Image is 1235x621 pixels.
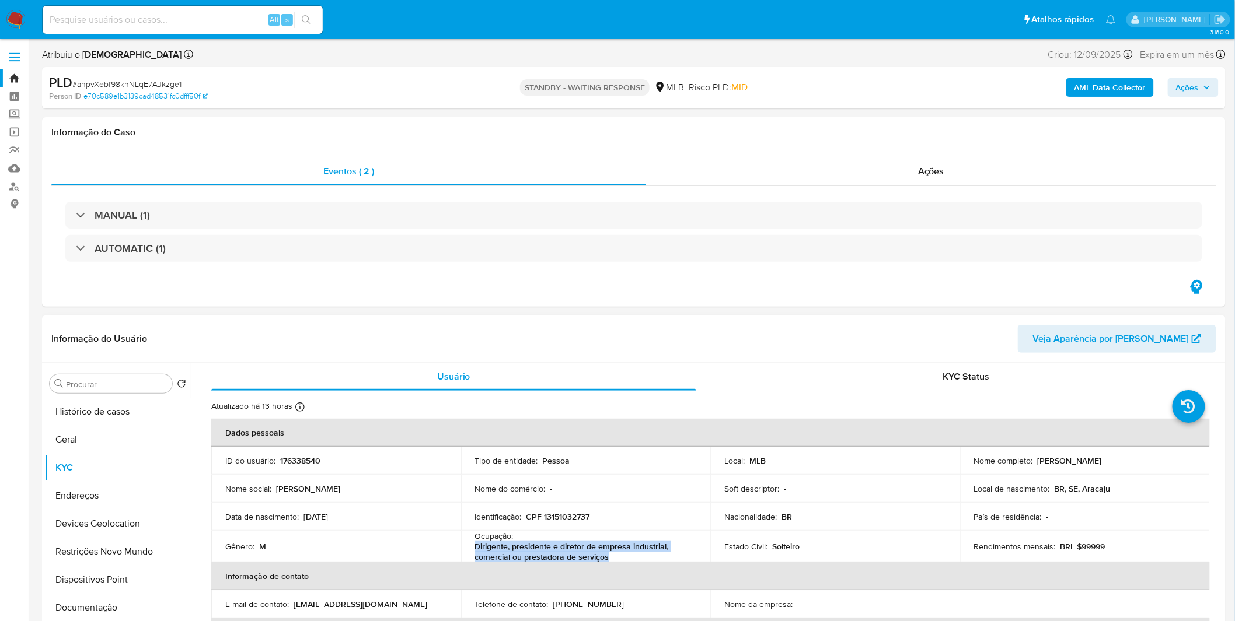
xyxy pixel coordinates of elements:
[1144,14,1210,25] p: igor.silva@mercadolivre.com
[475,531,514,541] p: Ocupação :
[276,483,340,494] p: [PERSON_NAME]
[80,48,182,61] b: [DEMOGRAPHIC_DATA]
[797,599,800,609] p: -
[475,455,538,466] p: Tipo de entidade :
[270,14,279,25] span: Alt
[211,401,292,412] p: Atualizado há 13 horas
[654,81,684,94] div: MLB
[83,91,208,101] a: e70c589e1b3139cad48531fc0dfff50f
[95,242,166,255] h3: AUTOMATIC (1)
[54,379,64,388] button: Procurar
[731,80,748,94] span: MID
[1048,47,1133,62] div: Criou: 12/09/2025
[526,511,590,522] p: CPF 13151032737
[42,48,182,61] span: Atribuiu o
[225,511,299,522] p: Data de nascimento :
[1033,325,1189,353] span: Veja Aparência por [PERSON_NAME]
[1032,13,1094,26] span: Atalhos rápidos
[285,14,289,25] span: s
[211,562,1210,590] th: Informação de contato
[772,541,800,552] p: Solteiro
[72,78,182,90] span: # ahpvXebf98knNLqE7AJkzge1
[1074,78,1146,97] b: AML Data Collector
[1038,455,1102,466] p: [PERSON_NAME]
[784,483,786,494] p: -
[45,454,191,482] button: KYC
[225,599,289,609] p: E-mail de contato :
[749,455,766,466] p: MLB
[550,483,553,494] p: -
[475,541,692,562] p: Dirigente, presidente e diretor de empresa industrial, comercial ou prestadora de serviços
[225,455,275,466] p: ID do usuário :
[211,419,1210,447] th: Dados pessoais
[1106,15,1116,24] a: Notificações
[724,599,793,609] p: Nome da empresa :
[323,164,374,178] span: Eventos ( 2 )
[1060,541,1105,552] p: BRL $99999
[49,73,72,92] b: PLD
[1168,78,1219,97] button: Ações
[43,12,323,27] input: Pesquise usuários ou casos...
[294,12,318,28] button: search-icon
[225,541,254,552] p: Gênero :
[51,127,1216,138] h1: Informação do Caso
[475,511,522,522] p: Identificação :
[259,541,266,552] p: M
[45,566,191,594] button: Dispositivos Point
[45,398,191,426] button: Histórico de casos
[782,511,792,522] p: BR
[974,455,1033,466] p: Nome completo :
[45,426,191,454] button: Geral
[294,599,427,609] p: [EMAIL_ADDRESS][DOMAIN_NAME]
[974,483,1050,494] p: Local de nascimento :
[1066,78,1154,97] button: AML Data Collector
[724,483,779,494] p: Soft descriptor :
[974,541,1056,552] p: Rendimentos mensais :
[45,482,191,510] button: Endereços
[49,91,81,101] b: Person ID
[45,510,191,538] button: Devices Geolocation
[724,541,767,552] p: Estado Civil :
[1140,48,1215,61] span: Expira em um mês
[543,455,570,466] p: Pessoa
[45,538,191,566] button: Restrições Novo Mundo
[520,79,650,96] p: STANDBY - WAITING RESPONSE
[475,599,549,609] p: Telefone de contato :
[689,81,748,94] span: Risco PLD:
[303,511,328,522] p: [DATE]
[51,333,147,345] h1: Informação do Usuário
[918,164,944,178] span: Ações
[943,370,990,383] span: KYC Status
[724,455,745,466] p: Local :
[66,379,168,390] input: Procurar
[1176,78,1199,97] span: Ações
[1018,325,1216,353] button: Veja Aparência por [PERSON_NAME]
[1055,483,1111,494] p: BR, SE, Aracaju
[280,455,320,466] p: 176338540
[437,370,470,383] span: Usuário
[724,511,777,522] p: Nacionalidade :
[1135,47,1138,62] span: -
[475,483,546,494] p: Nome do comércio :
[177,379,186,392] button: Retornar ao pedido padrão
[65,235,1202,262] div: AUTOMATIC (1)
[225,483,271,494] p: Nome social :
[1214,13,1226,26] a: Sair
[95,209,150,222] h3: MANUAL (1)
[65,202,1202,229] div: MANUAL (1)
[1046,511,1049,522] p: -
[974,511,1042,522] p: País de residência :
[553,599,625,609] p: [PHONE_NUMBER]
